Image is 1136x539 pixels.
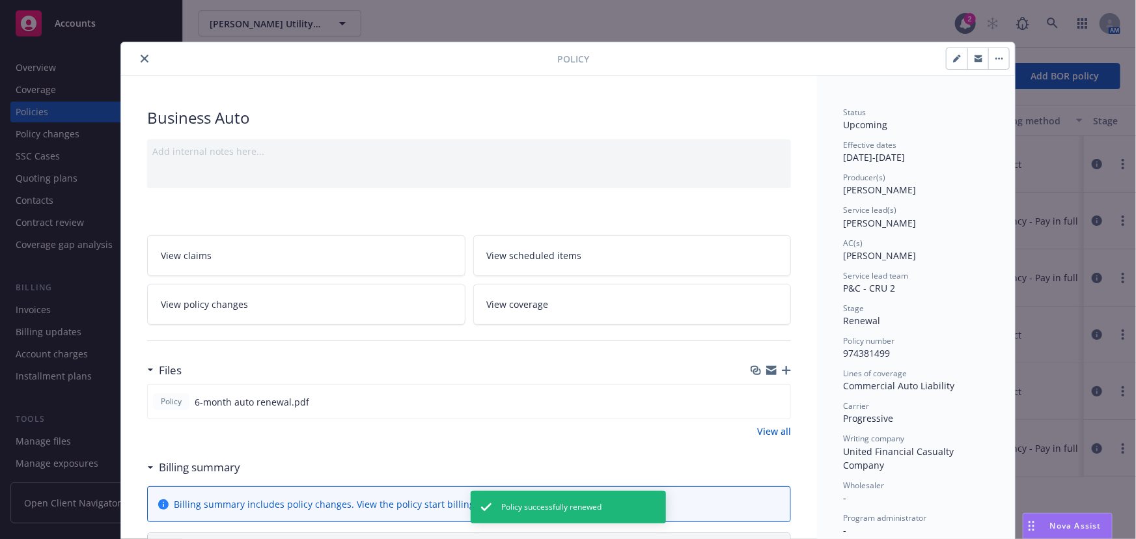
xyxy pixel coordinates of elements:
span: Carrier [843,400,869,411]
span: Policy [557,52,589,66]
span: Service lead team [843,270,908,281]
span: Commercial Auto Liability [843,380,954,392]
span: Policy [158,396,184,408]
div: [DATE] - [DATE] [843,139,989,164]
div: Files [147,362,182,379]
span: Stage [843,303,864,314]
div: Drag to move [1023,514,1040,538]
a: View all [757,424,791,438]
button: Nova Assist [1023,513,1113,539]
a: View policy changes [147,284,465,325]
span: Lines of coverage [843,368,907,379]
h3: Billing summary [159,459,240,476]
span: 6-month auto renewal.pdf [195,395,309,409]
span: View scheduled items [487,249,582,262]
div: Billing summary [147,459,240,476]
span: Writing company [843,433,904,444]
span: United Financial Casualty Company [843,445,956,471]
span: [PERSON_NAME] [843,217,916,229]
span: Effective dates [843,139,896,150]
span: Upcoming [843,118,887,131]
span: Program administrator [843,512,926,523]
span: View coverage [487,297,549,311]
a: View coverage [473,284,792,325]
span: P&C - CRU 2 [843,282,895,294]
h3: Files [159,362,182,379]
span: - [843,524,846,536]
span: Progressive [843,412,893,424]
span: Renewal [843,314,880,327]
button: download file [753,395,763,409]
span: [PERSON_NAME] [843,249,916,262]
span: 974381499 [843,347,890,359]
a: View scheduled items [473,235,792,276]
span: Wholesaler [843,480,884,491]
span: View claims [161,249,212,262]
span: Service lead(s) [843,204,896,215]
div: Billing summary includes policy changes. View the policy start billing summary on the . [174,497,626,511]
a: View claims [147,235,465,276]
span: Policy successfully renewed [502,501,602,513]
button: close [137,51,152,66]
div: Business Auto [147,107,791,129]
span: Producer(s) [843,172,885,183]
span: View policy changes [161,297,248,311]
span: [PERSON_NAME] [843,184,916,196]
span: AC(s) [843,238,863,249]
span: Policy number [843,335,894,346]
button: preview file [773,395,785,409]
span: - [843,491,846,504]
span: Nova Assist [1050,520,1101,531]
span: Status [843,107,866,118]
div: Add internal notes here... [152,145,786,158]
